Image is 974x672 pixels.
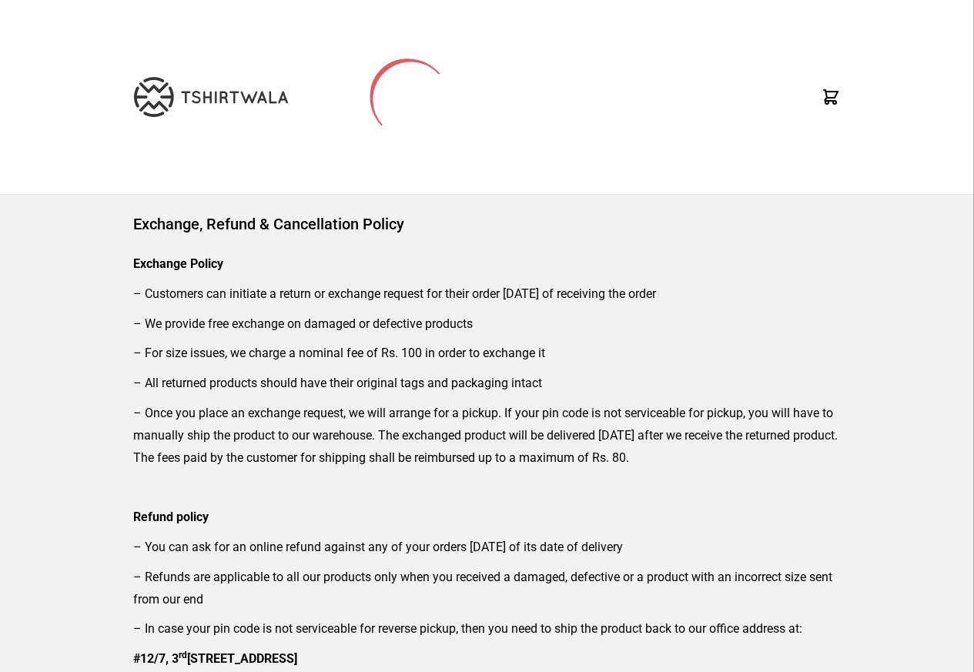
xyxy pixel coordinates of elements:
p: – We provide free exchange on damaged or defective products [133,313,841,336]
p: – In case your pin code is not serviceable for reverse pickup, then you need to ship the product ... [133,618,841,640]
p: – Refunds are applicable to all our products only when you received a damaged, defective or a pro... [133,567,841,611]
img: TW-LOGO-400-104.png [134,77,288,117]
strong: Exchange Policy [133,256,223,271]
p: – Customers can initiate a return or exchange request for their order [DATE] of receiving the order [133,283,841,306]
sup: rd [179,650,187,660]
strong: Refund policy [133,510,209,524]
p: – All returned products should have their original tags and packaging intact [133,373,841,395]
p: – You can ask for an online refund against any of your orders [DATE] of its date of delivery [133,537,841,559]
p: – For size issues, we charge a nominal fee of Rs. 100 in order to exchange it [133,343,841,365]
strong: #12/7, 3 [STREET_ADDRESS] [133,651,297,666]
h1: Exchange, Refund & Cancellation Policy [133,213,841,235]
p: – Once you place an exchange request, we will arrange for a pickup. If your pin code is not servi... [133,403,841,469]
